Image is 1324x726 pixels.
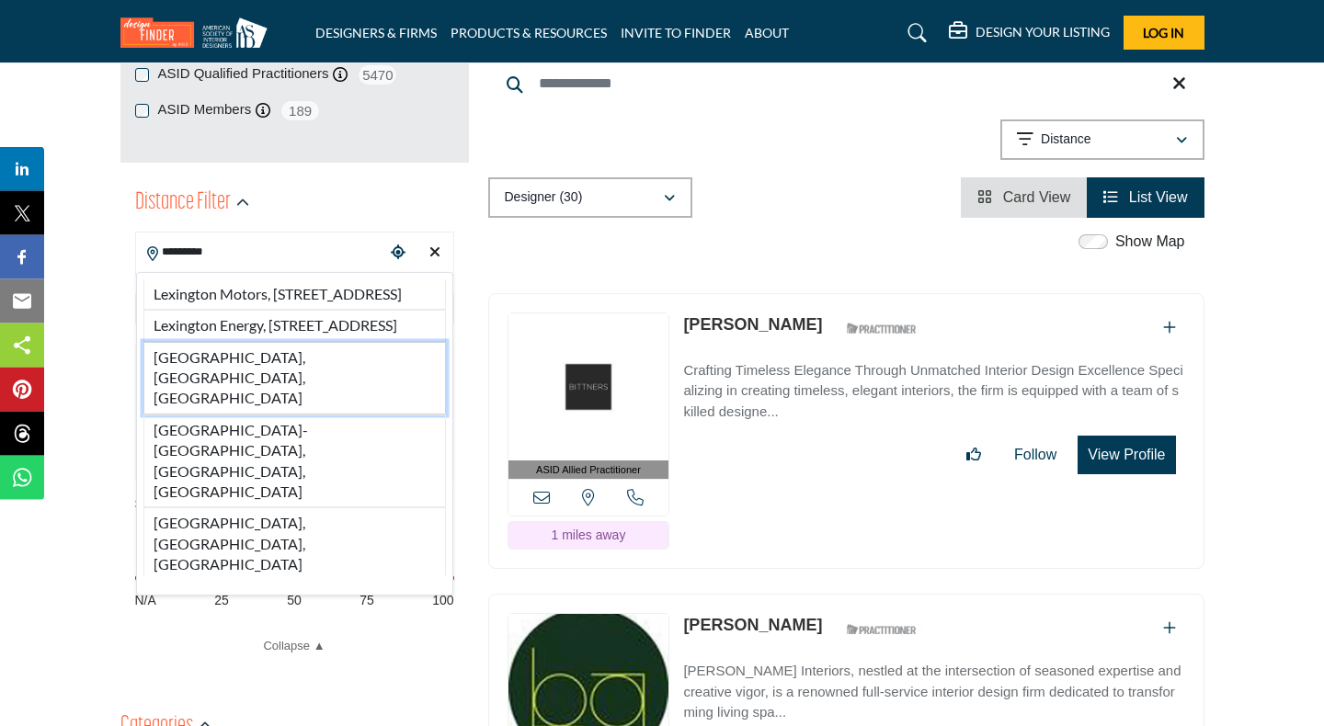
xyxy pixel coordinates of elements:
[745,25,789,40] a: ABOUT
[1143,25,1184,40] span: Log In
[280,99,321,122] span: 189
[135,68,149,82] input: ASID Qualified Practitioners checkbox
[360,591,374,610] span: 75
[135,637,454,655] a: Collapse ▲
[1163,620,1176,636] a: Add To List
[1124,16,1204,50] button: Log In
[683,349,1184,423] a: Crafting Timeless Elegance Through Unmatched Interior Design Excellence Specializing in creating ...
[683,312,822,337] p: Betsy Wall
[839,317,922,340] img: ASID Qualified Practitioners Badge Icon
[683,616,822,634] a: [PERSON_NAME]
[135,591,156,610] span: N/A
[120,17,277,48] img: Site Logo
[683,661,1184,723] p: [PERSON_NAME] Interiors, nestled at the intersection of seasoned expertise and creative vigor, is...
[158,99,252,120] label: ASID Members
[1115,231,1185,253] label: Show Map
[536,462,641,478] span: ASID Allied Practitioner
[961,177,1087,218] li: Card View
[1103,189,1187,205] a: View List
[488,62,1204,106] input: Search Keyword
[683,315,822,334] a: [PERSON_NAME]
[451,25,607,40] a: PRODUCTS & RESOURCES
[683,613,822,638] p: Bethany Adams
[508,313,669,480] a: ASID Allied Practitioner
[488,177,692,218] button: Designer (30)
[143,414,446,508] li: [GEOGRAPHIC_DATA]-[GEOGRAPHIC_DATA], [GEOGRAPHIC_DATA], [GEOGRAPHIC_DATA]
[683,360,1184,423] p: Crafting Timeless Elegance Through Unmatched Interior Design Excellence Specializing in creating ...
[135,104,149,118] input: ASID Members checkbox
[143,310,446,341] li: Lexington Energy, [STREET_ADDRESS]
[621,25,731,40] a: INVITE TO FINDER
[143,342,446,414] li: [GEOGRAPHIC_DATA], [GEOGRAPHIC_DATA], [GEOGRAPHIC_DATA]
[890,18,939,48] a: Search
[287,591,302,610] span: 50
[683,650,1184,723] a: [PERSON_NAME] Interiors, nestled at the intersection of seasoned expertise and creative vigor, is...
[315,25,437,40] a: DESIGNERS & FIRMS
[1003,189,1071,205] span: Card View
[1087,177,1204,218] li: List View
[508,313,669,460] img: Betsy Wall
[976,24,1110,40] h5: DESIGN YOUR LISTING
[1163,320,1176,335] a: Add To List
[136,272,453,596] div: Search Location
[551,527,625,542] span: 1 miles away
[357,63,398,86] span: 5470
[1002,437,1068,473] button: Follow
[954,437,993,473] button: Like listing
[421,233,449,273] div: Clear search location
[143,279,446,310] li: Lexington Motors, [STREET_ADDRESS]
[949,22,1110,44] div: DESIGN YOUR LISTING
[135,187,231,220] h2: Distance Filter
[839,618,922,641] img: ASID Qualified Practitioners Badge Icon
[384,233,412,273] div: Choose your current location
[1129,189,1188,205] span: List View
[432,591,453,610] span: 100
[143,507,446,574] li: [GEOGRAPHIC_DATA], [GEOGRAPHIC_DATA], [GEOGRAPHIC_DATA]
[135,494,454,514] div: Search within:
[158,63,329,85] label: ASID Qualified Practitioners
[136,234,384,270] input: Search Location
[1078,436,1175,474] button: View Profile
[1041,130,1090,149] p: Distance
[505,188,583,207] p: Designer (30)
[1000,119,1204,160] button: Distance
[214,591,229,610] span: 25
[977,189,1070,205] a: View Card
